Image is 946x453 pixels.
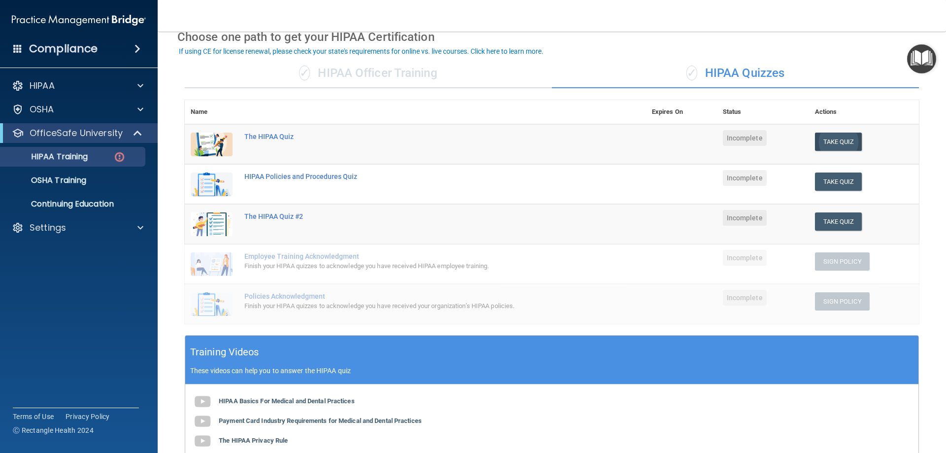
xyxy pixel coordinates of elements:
[815,292,870,311] button: Sign Policy
[219,437,288,444] b: The HIPAA Privacy Rule
[177,23,926,51] div: Choose one path to get your HIPAA Certification
[815,133,862,151] button: Take Quiz
[113,151,126,163] img: danger-circle.6113f641.png
[30,80,55,92] p: HIPAA
[815,252,870,271] button: Sign Policy
[193,412,212,431] img: gray_youtube_icon.38fcd6cc.png
[244,260,597,272] div: Finish your HIPAA quizzes to acknowledge you have received HIPAA employee training.
[12,80,143,92] a: HIPAA
[6,199,141,209] p: Continuing Education
[723,250,767,266] span: Incomplete
[299,66,310,80] span: ✓
[244,173,597,180] div: HIPAA Policies and Procedures Quiz
[686,66,697,80] span: ✓
[244,292,597,300] div: Policies Acknowledgment
[815,173,862,191] button: Take Quiz
[30,127,123,139] p: OfficeSafe University
[6,175,86,185] p: OSHA Training
[815,212,862,231] button: Take Quiz
[723,130,767,146] span: Incomplete
[179,48,543,55] div: If using CE for license renewal, please check your state's requirements for online vs. live cours...
[30,104,54,115] p: OSHA
[30,222,66,234] p: Settings
[6,152,88,162] p: HIPAA Training
[190,367,913,375] p: These videos can help you to answer the HIPAA quiz
[723,210,767,226] span: Incomplete
[244,252,597,260] div: Employee Training Acknowledgment
[193,392,212,412] img: gray_youtube_icon.38fcd6cc.png
[244,133,597,140] div: The HIPAA Quiz
[66,412,110,421] a: Privacy Policy
[552,59,919,88] div: HIPAA Quizzes
[12,104,143,115] a: OSHA
[185,59,552,88] div: HIPAA Officer Training
[12,10,146,30] img: PMB logo
[219,397,355,405] b: HIPAA Basics For Medical and Dental Practices
[219,417,422,424] b: Payment Card Industry Requirements for Medical and Dental Practices
[646,100,717,124] th: Expires On
[809,100,919,124] th: Actions
[723,290,767,306] span: Incomplete
[13,425,94,435] span: Ⓒ Rectangle Health 2024
[193,431,212,451] img: gray_youtube_icon.38fcd6cc.png
[244,300,597,312] div: Finish your HIPAA quizzes to acknowledge you have received your organization’s HIPAA policies.
[723,170,767,186] span: Incomplete
[177,46,545,56] button: If using CE for license renewal, please check your state's requirements for online vs. live cours...
[13,412,54,421] a: Terms of Use
[190,344,259,361] h5: Training Videos
[717,100,809,124] th: Status
[907,44,936,73] button: Open Resource Center
[12,127,143,139] a: OfficeSafe University
[29,42,98,56] h4: Compliance
[244,212,597,220] div: The HIPAA Quiz #2
[12,222,143,234] a: Settings
[185,100,238,124] th: Name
